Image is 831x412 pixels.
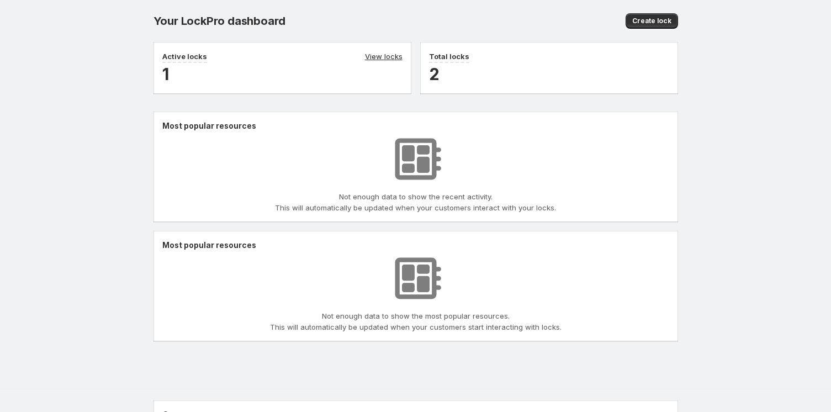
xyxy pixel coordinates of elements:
span: Create lock [632,17,671,25]
a: View locks [365,51,403,63]
p: Not enough data to show the recent activity. This will automatically be updated when your custome... [275,191,556,213]
span: Your LockPro dashboard [154,14,286,28]
img: No resources found [388,251,443,306]
p: Active locks [162,51,207,62]
h2: 1 [162,63,403,85]
h2: Most popular resources [162,120,669,131]
p: Total locks [429,51,469,62]
button: Create lock [626,13,678,29]
img: No resources found [388,131,443,187]
h2: Most popular resources [162,240,669,251]
h2: 2 [429,63,669,85]
p: Not enough data to show the most popular resources. This will automatically be updated when your ... [270,310,562,332]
